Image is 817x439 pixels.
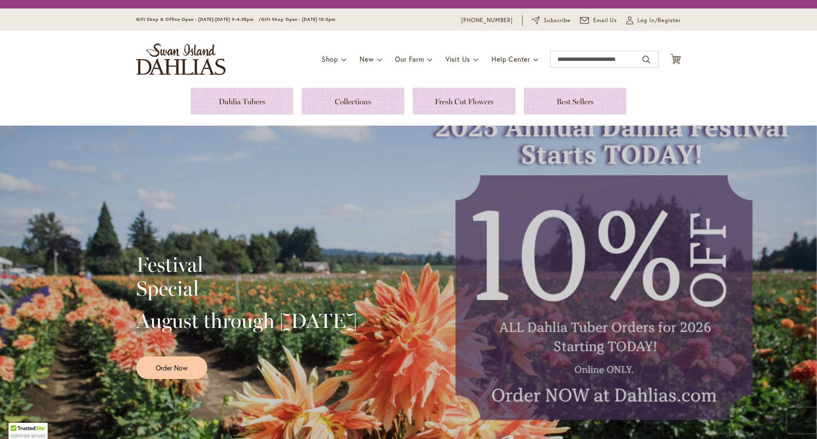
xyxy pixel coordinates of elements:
[626,16,681,25] a: Log In/Register
[136,17,261,22] span: Gift Shop & Office Open - [DATE]-[DATE] 9-4:30pm /
[532,16,571,25] a: Subscribe
[261,17,335,22] span: Gift Shop Open - [DATE] 10-3pm
[446,55,470,63] span: Visit Us
[322,55,338,63] span: Shop
[136,252,357,300] h2: Festival Special
[395,55,424,63] span: Our Farm
[9,423,48,439] div: TrustedSite Certified
[544,16,571,25] span: Subscribe
[637,16,681,25] span: Log In/Register
[136,43,226,75] a: store logo
[360,55,374,63] span: New
[136,356,207,379] a: Order Now
[136,309,357,333] h2: August through [DATE]
[156,363,188,373] span: Order Now
[643,53,650,66] button: Search
[593,16,617,25] span: Email Us
[461,16,513,25] a: [PHONE_NUMBER]
[580,16,617,25] a: Email Us
[491,55,530,63] span: Help Center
